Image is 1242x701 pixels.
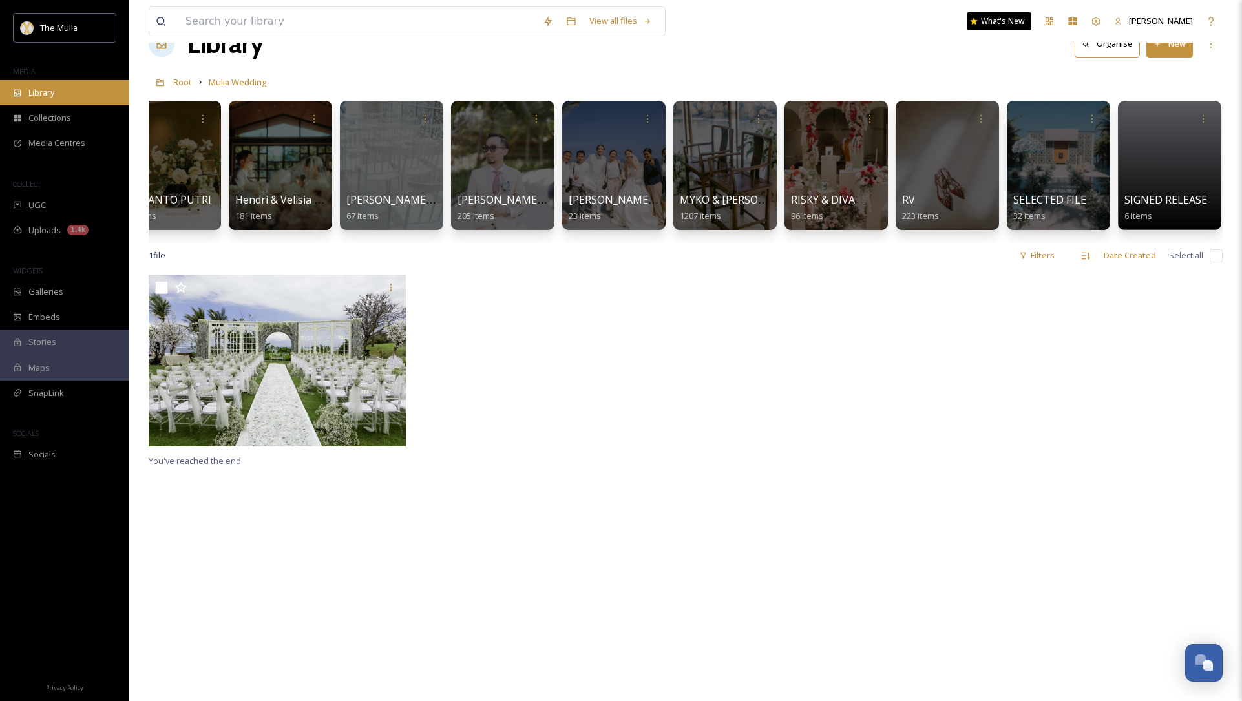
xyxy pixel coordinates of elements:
span: [PERSON_NAME] [1129,15,1193,26]
div: 1.4k [67,225,89,235]
span: SOCIALS [13,428,39,438]
span: SIGNED RELEASE [1124,193,1207,207]
a: RISKY & DIVA96 items [791,194,855,222]
span: COLLECT [13,179,41,189]
a: View all files [583,8,658,34]
span: 205 items [458,210,494,222]
button: Open Chat [1185,644,1223,682]
span: Stories [28,336,56,348]
span: [PERSON_NAME] & [PERSON_NAME] [346,193,524,207]
span: MYKO & [PERSON_NAME] [680,193,805,207]
span: 1 file [149,249,165,262]
span: SELECTED FILE [1013,193,1086,207]
div: Date Created [1097,243,1163,268]
span: Library [28,87,54,99]
span: 223 items [902,210,939,222]
span: RISKY & DIVA [791,193,855,207]
span: UGC [28,199,46,211]
span: Select all [1169,249,1203,262]
a: Hendri & Velisia Wedding181 items [235,194,357,222]
a: [PERSON_NAME] & [PERSON_NAME] Wedding205 items [458,194,680,222]
a: [PERSON_NAME] - Photoshoot23 items [569,194,719,222]
span: MEDIA [13,67,36,76]
span: Hendri & Velisia Wedding [235,193,357,207]
button: New [1146,30,1193,57]
div: Filters [1013,243,1061,268]
img: mulia_logo.png [21,21,34,34]
span: Media Centres [28,137,85,149]
a: Library [187,25,264,63]
span: WIDGETS [13,266,43,275]
span: The Mulia [40,22,78,34]
span: Collections [28,112,71,124]
span: You've reached the end [149,455,241,466]
span: RV [902,193,915,207]
a: Privacy Policy [46,679,83,695]
span: [PERSON_NAME] - Photoshoot [569,193,719,207]
span: 67 items [346,210,379,222]
a: Mulia Wedding [209,74,267,90]
a: Organise [1075,30,1146,57]
span: [PERSON_NAME] & [PERSON_NAME] Wedding [458,193,680,207]
span: Mulia Wedding [209,76,267,88]
span: Socials [28,448,56,461]
span: 23 items [569,210,601,222]
span: HARIANTO PUTRI [124,193,211,207]
a: RV223 items [902,194,939,222]
input: Search your library [179,7,536,36]
a: Root [173,74,192,90]
a: [PERSON_NAME] & [PERSON_NAME]67 items [346,194,524,222]
span: 32 items [1013,210,1046,222]
span: 96 items [791,210,823,222]
span: Privacy Policy [46,684,83,692]
a: What's New [967,12,1031,30]
span: Maps [28,362,50,374]
span: SnapLink [28,387,64,399]
span: Galleries [28,286,63,298]
img: Unity Wedding Setup (3).jpg [149,275,406,446]
a: [PERSON_NAME] [1108,8,1199,34]
span: Uploads [28,224,61,236]
span: Root [173,76,192,88]
a: HARIANTO PUTRI50 items [124,194,211,222]
span: 6 items [1124,210,1152,222]
a: SELECTED FILE32 items [1013,194,1086,222]
span: 181 items [235,210,272,222]
a: SIGNED RELEASE6 items [1124,194,1207,222]
span: Embeds [28,311,60,323]
a: MYKO & [PERSON_NAME]1207 items [680,194,805,222]
button: Organise [1075,30,1140,57]
span: 1207 items [680,210,721,222]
